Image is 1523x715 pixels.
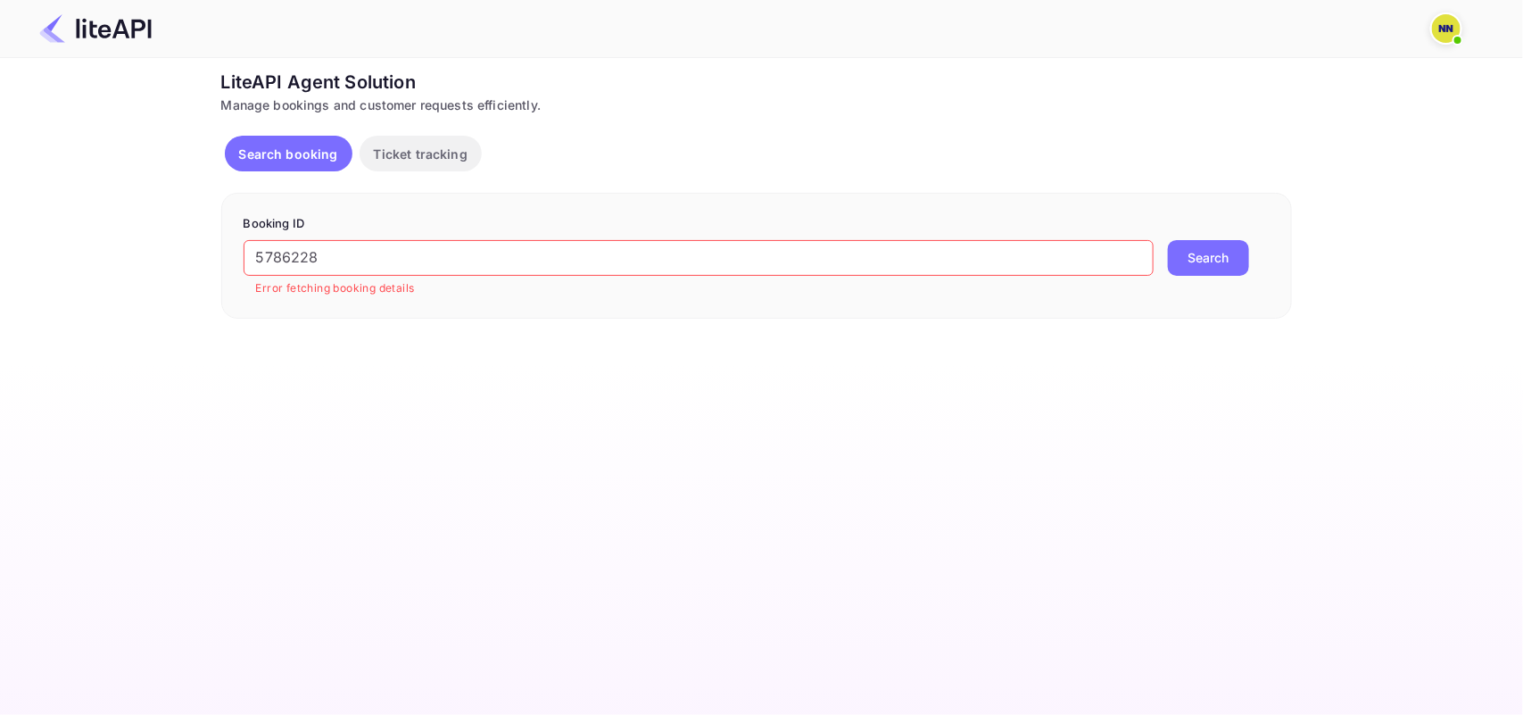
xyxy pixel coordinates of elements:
[374,145,468,163] p: Ticket tracking
[221,69,1292,96] div: LiteAPI Agent Solution
[239,145,338,163] p: Search booking
[221,96,1292,114] div: Manage bookings and customer requests efficiently.
[39,14,152,43] img: LiteAPI Logo
[1168,240,1249,276] button: Search
[244,240,1154,276] input: Enter Booking ID (e.g., 63782194)
[1432,14,1461,43] img: N/A N/A
[256,279,1141,297] p: Error fetching booking details
[244,215,1270,233] p: Booking ID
